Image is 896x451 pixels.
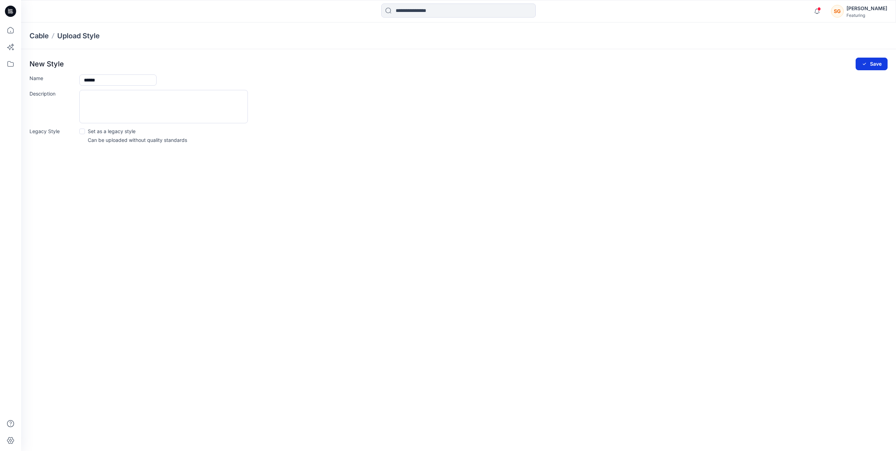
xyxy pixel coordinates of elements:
[831,5,844,18] div: SG
[88,136,187,144] p: Can be uploaded without quality standards
[29,128,75,135] label: Legacy Style
[846,13,887,18] div: Featuring
[846,4,887,13] div: [PERSON_NAME]
[856,58,888,70] button: Save
[29,74,75,82] label: Name
[29,90,75,97] label: Description
[88,128,136,135] p: Set as a legacy style
[29,31,49,41] a: Cable
[57,31,100,41] p: Upload Style
[29,60,64,68] p: New Style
